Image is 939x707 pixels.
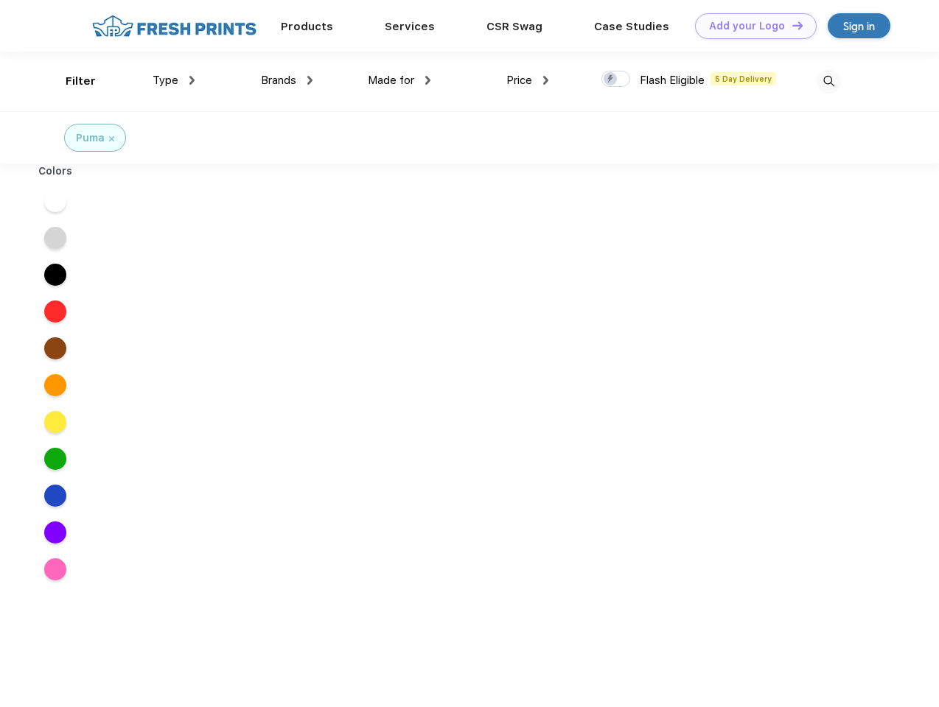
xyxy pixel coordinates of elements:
[425,76,430,85] img: dropdown.png
[709,20,785,32] div: Add your Logo
[281,20,333,33] a: Products
[66,73,96,90] div: Filter
[109,136,114,141] img: filter_cancel.svg
[486,20,542,33] a: CSR Swag
[88,13,261,39] img: fo%20logo%202.webp
[189,76,195,85] img: dropdown.png
[640,74,705,87] span: Flash Eligible
[543,76,548,85] img: dropdown.png
[817,69,841,94] img: desktop_search.svg
[76,130,105,146] div: Puma
[307,76,313,85] img: dropdown.png
[711,72,776,85] span: 5 Day Delivery
[261,74,296,87] span: Brands
[843,18,875,35] div: Sign in
[385,20,435,33] a: Services
[27,163,84,179] div: Colors
[506,74,532,87] span: Price
[828,13,890,38] a: Sign in
[368,74,414,87] span: Made for
[153,74,178,87] span: Type
[792,21,803,29] img: DT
